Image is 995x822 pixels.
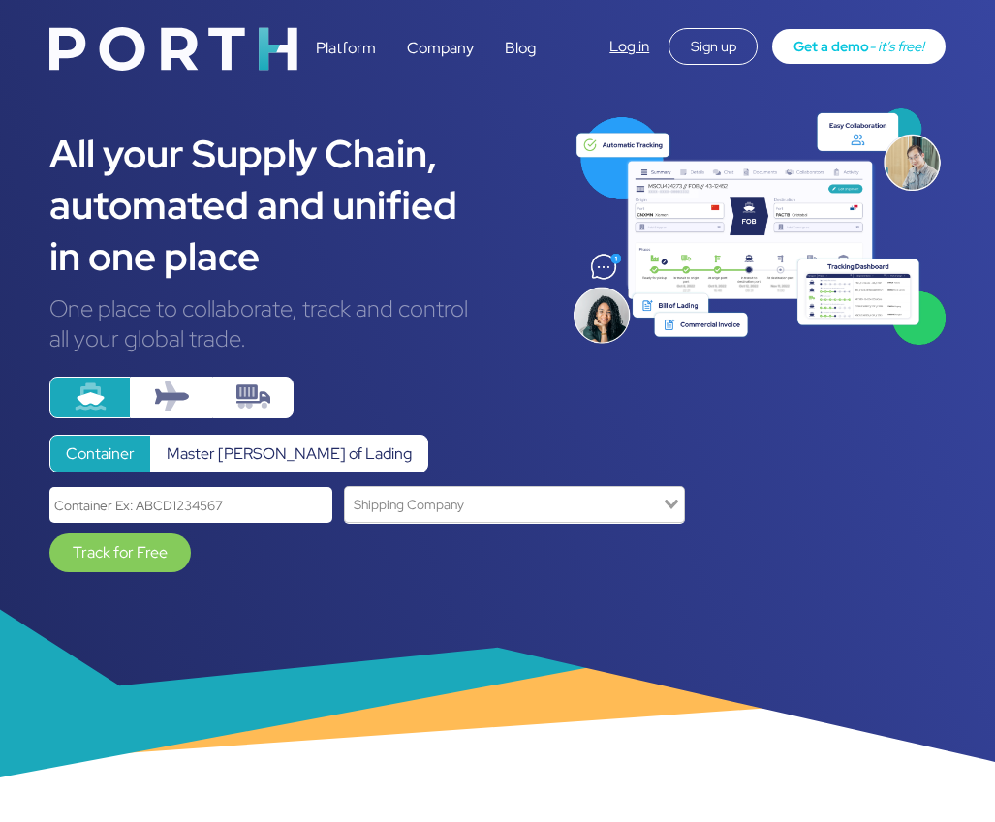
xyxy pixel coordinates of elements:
div: in one place [49,230,542,282]
div: Sign up [669,28,758,65]
div: all your global trade. [49,323,542,353]
img: truck-container.svg [236,380,270,413]
input: Container Ex: ABCD1234567 [49,487,332,523]
a: Log in [609,37,649,56]
input: Search for option [347,491,660,517]
a: Track for Free [49,533,191,572]
div: Search for option [344,486,685,522]
img: plane.svg [155,380,189,413]
label: Container [49,435,151,472]
img: ship.svg [74,380,108,413]
div: One place to collaborate, track and control [49,293,542,323]
span: - it’s free! [869,37,924,55]
span: Get a demo [793,37,869,55]
a: Get a demo- it’s free! [772,29,945,64]
label: Master [PERSON_NAME] of Lading [150,435,428,472]
a: Platform [316,38,376,58]
div: automated and unified [49,179,542,230]
a: Blog [505,38,536,58]
div: All your Supply Chain, [49,128,542,179]
a: Sign up [669,36,758,56]
a: Company [407,38,474,58]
